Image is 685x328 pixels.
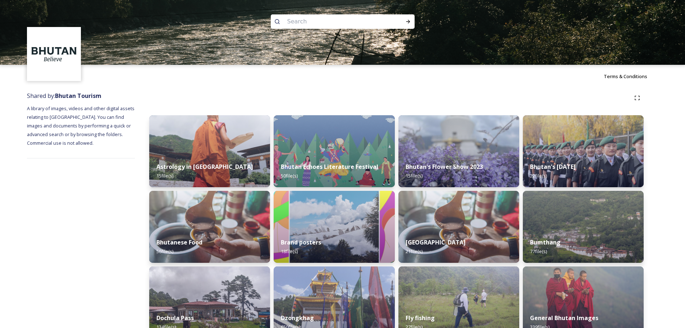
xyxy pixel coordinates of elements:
[530,172,547,179] span: 22 file(s)
[406,163,483,171] strong: Bhutan's Flower Show 2023
[156,163,253,171] strong: Astrology in [GEOGRAPHIC_DATA]
[156,238,202,246] strong: Bhutanese Food
[530,314,598,322] strong: General Bhutan Images
[530,238,561,246] strong: Bumthang
[281,238,321,246] strong: Brand posters
[149,115,270,187] img: _SCH1465.jpg
[406,172,423,179] span: 15 file(s)
[55,92,101,100] strong: Bhutan Tourism
[406,314,435,322] strong: Fly fishing
[281,163,378,171] strong: Bhutan Echoes Literature Festival
[530,163,576,171] strong: Bhutan's [DATE]
[530,248,547,255] span: 77 file(s)
[274,115,394,187] img: Bhutan%2520Echoes7.jpg
[398,115,519,187] img: Bhutan%2520Flower%2520Show2.jpg
[406,238,466,246] strong: [GEOGRAPHIC_DATA]
[284,14,382,30] input: Search
[28,28,80,80] img: BT_Logo_BB_Lockup_CMYK_High%2520Res.jpg
[604,73,647,80] span: Terms & Conditions
[27,105,136,146] span: A library of images, videos and other digital assets relating to [GEOGRAPHIC_DATA]. You can find ...
[274,191,394,263] img: Bhutan_Believe_800_1000_4.jpg
[156,248,173,255] span: 56 file(s)
[398,191,519,263] img: Bumdeling%2520090723%2520by%2520Amp%2520Sripimanwat-4%25202.jpg
[281,248,298,255] span: 18 file(s)
[149,191,270,263] img: Bumdeling%2520090723%2520by%2520Amp%2520Sripimanwat-4.jpg
[604,72,658,81] a: Terms & Conditions
[156,172,173,179] span: 15 file(s)
[156,314,194,322] strong: Dochula Pass
[523,115,644,187] img: Bhutan%2520National%2520Day10.jpg
[523,191,644,263] img: Bumthang%2520180723%2520by%2520Amp%2520Sripimanwat-20.jpg
[27,92,101,100] span: Shared by:
[281,314,314,322] strong: Dzongkhag
[406,248,423,255] span: 21 file(s)
[281,172,298,179] span: 50 file(s)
